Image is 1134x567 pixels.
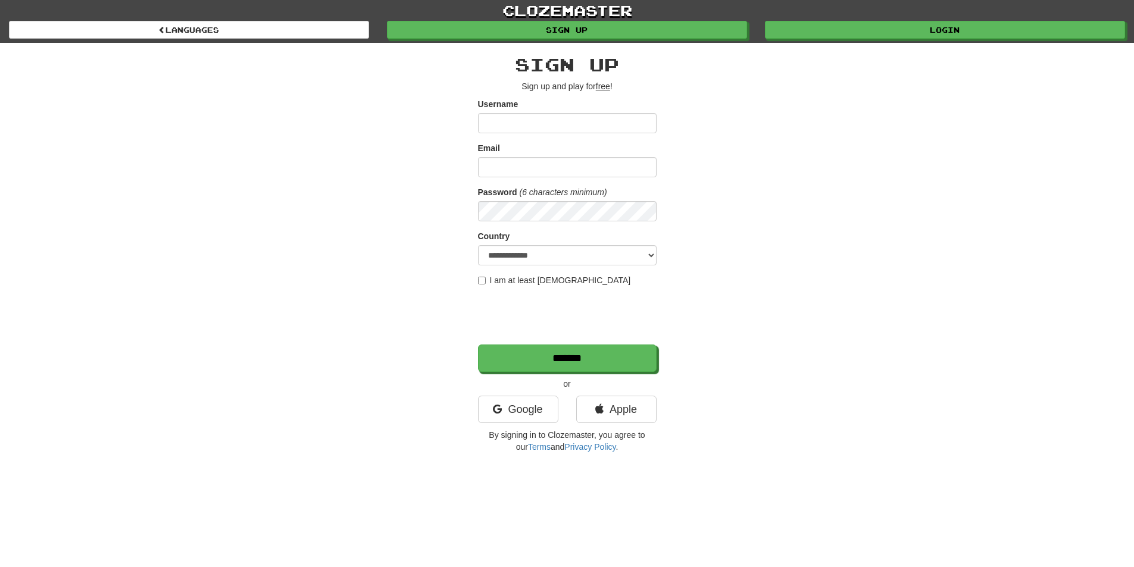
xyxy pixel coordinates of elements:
label: Country [478,230,510,242]
a: Sign up [387,21,747,39]
p: or [478,378,657,390]
input: I am at least [DEMOGRAPHIC_DATA] [478,277,486,284]
label: I am at least [DEMOGRAPHIC_DATA] [478,274,631,286]
a: Login [765,21,1125,39]
a: Terms [528,442,551,452]
p: By signing in to Clozemaster, you agree to our and . [478,429,657,453]
label: Email [478,142,500,154]
a: Languages [9,21,369,39]
em: (6 characters minimum) [520,187,607,197]
a: Privacy Policy [564,442,616,452]
label: Password [478,186,517,198]
u: free [596,82,610,91]
a: Apple [576,396,657,423]
h2: Sign up [478,55,657,74]
a: Google [478,396,558,423]
label: Username [478,98,518,110]
iframe: reCAPTCHA [478,292,659,339]
p: Sign up and play for ! [478,80,657,92]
